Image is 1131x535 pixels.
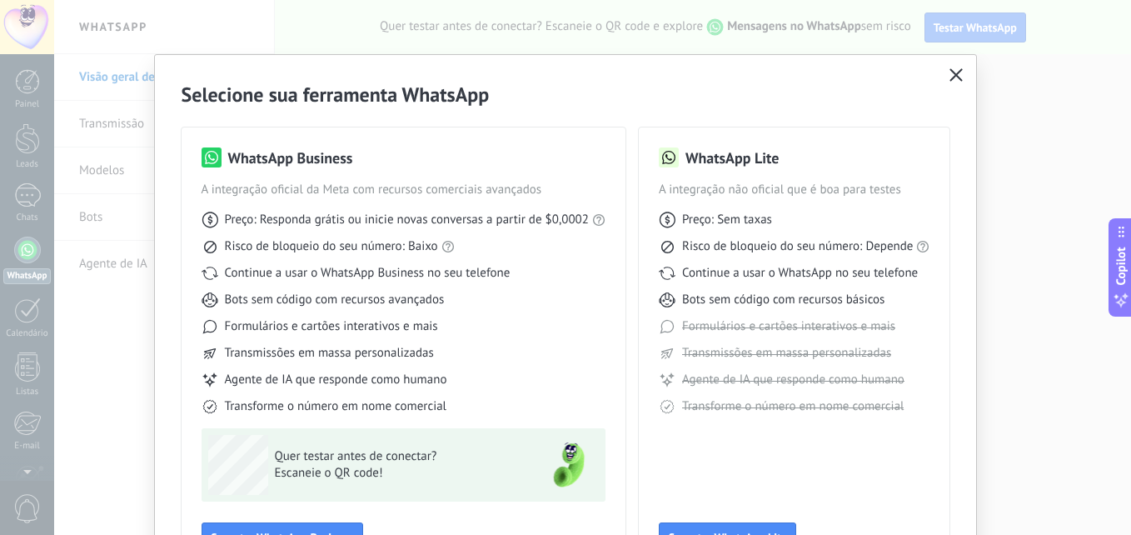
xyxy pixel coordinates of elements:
span: Risco de bloqueio do seu número: Depende [682,238,914,255]
span: Transmissões em massa personalizadas [225,345,434,362]
span: Quer testar antes de conectar? [275,448,518,465]
span: Escaneie o QR code! [275,465,518,482]
span: Preço: Sem taxas [682,212,772,228]
span: Transforme o número em nome comercial [225,398,446,415]
span: A integração não oficial que é boa para testes [659,182,930,198]
span: Agente de IA que responde como humano [225,372,447,388]
span: Continue a usar o WhatsApp Business no seu telefone [225,265,511,282]
span: Copilot [1113,247,1129,286]
span: A integração oficial da Meta com recursos comerciais avançados [202,182,605,198]
span: Continue a usar o WhatsApp no seu telefone [682,265,918,282]
h3: WhatsApp Lite [685,147,779,168]
span: Risco de bloqueio do seu número: Baixo [225,238,438,255]
span: Bots sem código com recursos avançados [225,292,445,308]
img: green-phone.png [539,435,599,495]
span: Transmissões em massa personalizadas [682,345,891,362]
span: Agente de IA que responde como humano [682,372,904,388]
span: Preço: Responda grátis ou inicie novas conversas a partir de $0,0002 [225,212,589,228]
span: Bots sem código com recursos básicos [682,292,884,308]
h2: Selecione sua ferramenta WhatsApp [182,82,950,107]
h3: WhatsApp Business [228,147,353,168]
span: Formulários e cartões interativos e mais [682,318,895,335]
span: Formulários e cartões interativos e mais [225,318,438,335]
span: Transforme o número em nome comercial [682,398,904,415]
